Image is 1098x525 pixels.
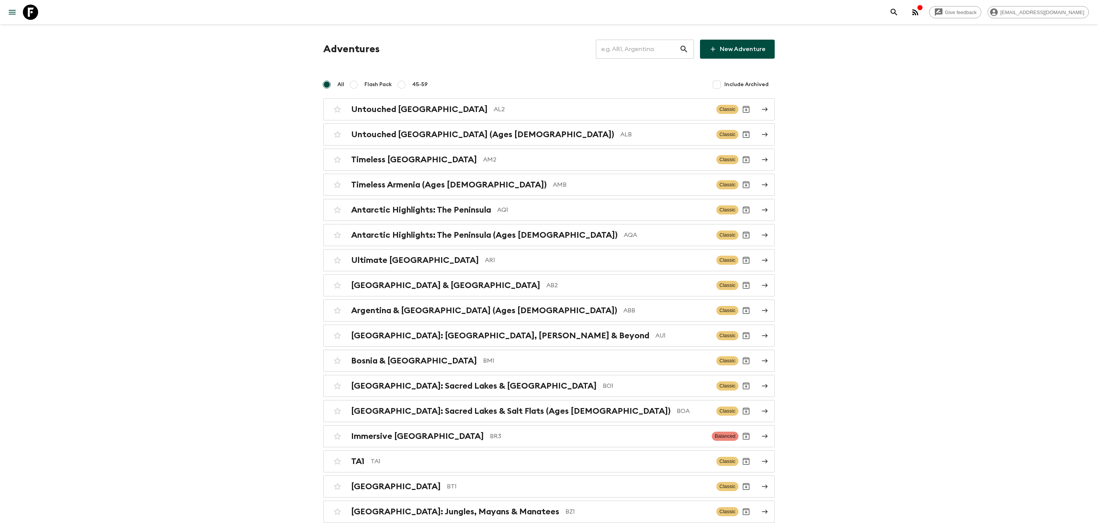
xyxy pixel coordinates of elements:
[351,255,479,265] h2: Ultimate [GEOGRAPHIC_DATA]
[716,356,738,365] span: Classic
[716,205,738,214] span: Classic
[738,177,754,192] button: Archive
[603,381,710,391] p: BO1
[738,378,754,394] button: Archive
[351,180,547,190] h2: Timeless Armenia (Ages [DEMOGRAPHIC_DATA])
[351,205,491,215] h2: Antarctic Highlights: The Peninsula
[351,482,441,491] h2: [GEOGRAPHIC_DATA]
[447,482,710,491] p: BT1
[323,375,775,397] a: [GEOGRAPHIC_DATA]: Sacred Lakes & [GEOGRAPHIC_DATA]BO1ClassicArchive
[929,6,981,18] a: Give feedback
[716,331,738,340] span: Classic
[351,104,488,114] h2: Untouched [GEOGRAPHIC_DATA]
[620,130,710,139] p: ALB
[546,281,710,290] p: AB2
[738,127,754,142] button: Archive
[323,325,775,347] a: [GEOGRAPHIC_DATA]: [GEOGRAPHIC_DATA], [PERSON_NAME] & BeyondAU1ClassicArchive
[5,5,20,20] button: menu
[716,155,738,164] span: Classic
[351,381,597,391] h2: [GEOGRAPHIC_DATA]: Sacred Lakes & [GEOGRAPHIC_DATA]
[351,431,484,441] h2: Immersive [GEOGRAPHIC_DATA]
[490,432,706,441] p: BR3
[323,299,775,322] a: Argentina & [GEOGRAPHIC_DATA] (Ages [DEMOGRAPHIC_DATA])ABBClassicArchive
[351,507,559,517] h2: [GEOGRAPHIC_DATA]: Jungles, Mayans & Manatees
[351,406,671,416] h2: [GEOGRAPHIC_DATA]: Sacred Lakes & Salt Flats (Ages [DEMOGRAPHIC_DATA])
[565,507,710,516] p: BZ1
[337,81,344,88] span: All
[483,155,710,164] p: AM2
[351,130,614,139] h2: Untouched [GEOGRAPHIC_DATA] (Ages [DEMOGRAPHIC_DATA])
[716,457,738,466] span: Classic
[738,479,754,494] button: Archive
[716,230,738,240] span: Classic
[351,230,618,240] h2: Antarctic Highlights: The Peninsula (Ages [DEMOGRAPHIC_DATA])
[738,202,754,218] button: Archive
[738,429,754,444] button: Archive
[351,356,477,366] h2: Bosnia & [GEOGRAPHIC_DATA]
[351,456,364,466] h2: TA1
[738,253,754,268] button: Archive
[323,425,775,447] a: Immersive [GEOGRAPHIC_DATA]BR3BalancedArchive
[738,152,754,167] button: Archive
[738,102,754,117] button: Archive
[323,42,380,57] h1: Adventures
[886,5,902,20] button: search adventures
[323,149,775,171] a: Timeless [GEOGRAPHIC_DATA]AM2ClassicArchive
[716,407,738,416] span: Classic
[351,331,649,341] h2: [GEOGRAPHIC_DATA]: [GEOGRAPHIC_DATA], [PERSON_NAME] & Beyond
[716,507,738,516] span: Classic
[323,350,775,372] a: Bosnia & [GEOGRAPHIC_DATA]BM1ClassicArchive
[716,105,738,114] span: Classic
[323,174,775,196] a: Timeless Armenia (Ages [DEMOGRAPHIC_DATA])AMBClassicArchive
[323,123,775,146] a: Untouched [GEOGRAPHIC_DATA] (Ages [DEMOGRAPHIC_DATA])ALBClassicArchive
[412,81,428,88] span: 45-59
[738,504,754,519] button: Archive
[987,6,1089,18] div: [EMAIL_ADDRESS][DOMAIN_NAME]
[738,454,754,469] button: Archive
[738,353,754,368] button: Archive
[351,155,477,165] h2: Timeless [GEOGRAPHIC_DATA]
[323,475,775,498] a: [GEOGRAPHIC_DATA]BT1ClassicArchive
[716,381,738,391] span: Classic
[323,98,775,120] a: Untouched [GEOGRAPHIC_DATA]AL2ClassicArchive
[623,306,710,315] p: ABB
[712,432,738,441] span: Balanced
[738,227,754,243] button: Archive
[351,306,617,315] h2: Argentina & [GEOGRAPHIC_DATA] (Ages [DEMOGRAPHIC_DATA])
[553,180,710,189] p: AMB
[323,249,775,271] a: Ultimate [GEOGRAPHIC_DATA]AR1ClassicArchive
[364,81,392,88] span: Flash Pack
[485,256,710,265] p: AR1
[738,303,754,318] button: Archive
[700,40,775,59] a: New Adventure
[323,400,775,422] a: [GEOGRAPHIC_DATA]: Sacred Lakes & Salt Flats (Ages [DEMOGRAPHIC_DATA])BOAClassicArchive
[716,482,738,491] span: Classic
[716,180,738,189] span: Classic
[483,356,710,365] p: BM1
[738,403,754,419] button: Archive
[371,457,710,466] p: TA1
[323,450,775,472] a: TA1TA1ClassicArchive
[323,501,775,523] a: [GEOGRAPHIC_DATA]: Jungles, Mayans & ManateesBZ1ClassicArchive
[351,280,540,290] h2: [GEOGRAPHIC_DATA] & [GEOGRAPHIC_DATA]
[724,81,769,88] span: Include Archived
[738,328,754,343] button: Archive
[323,274,775,296] a: [GEOGRAPHIC_DATA] & [GEOGRAPHIC_DATA]AB2ClassicArchive
[716,130,738,139] span: Classic
[941,10,981,15] span: Give feedback
[655,331,710,340] p: AU1
[323,199,775,221] a: Antarctic Highlights: The PeninsulaAQ1ClassicArchive
[497,205,710,214] p: AQ1
[624,230,710,240] p: AQA
[677,407,710,416] p: BOA
[596,38,679,60] input: e.g. AR1, Argentina
[494,105,710,114] p: AL2
[716,281,738,290] span: Classic
[716,306,738,315] span: Classic
[738,278,754,293] button: Archive
[716,256,738,265] span: Classic
[996,10,1088,15] span: [EMAIL_ADDRESS][DOMAIN_NAME]
[323,224,775,246] a: Antarctic Highlights: The Peninsula (Ages [DEMOGRAPHIC_DATA])AQAClassicArchive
